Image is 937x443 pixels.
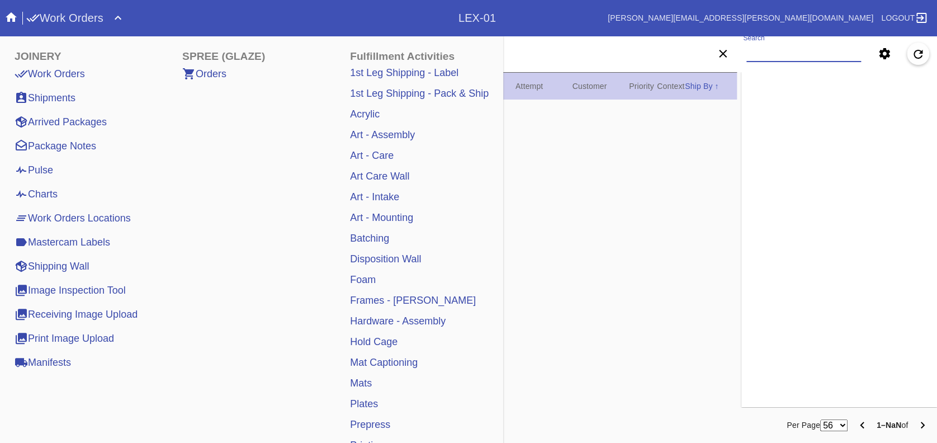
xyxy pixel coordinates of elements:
a: Art - Assembly [346,125,419,145]
span: Priority [629,82,654,91]
label: Per Page [787,418,820,432]
h2: SPREE (GLAZE) [173,50,341,63]
span: Logout [881,13,915,22]
button: Clear filters [712,43,734,65]
a: Foam [346,270,380,290]
a: Acrylic [346,104,384,124]
div: Context [657,79,685,93]
a: Mats [346,373,376,393]
div: Work OrdersExpand [26,7,458,29]
div: Attempt [515,79,572,93]
h2: JOINERY [6,50,173,63]
a: Work Orders [10,64,89,84]
a: Art - Care [346,145,398,166]
div: Priority [629,79,657,93]
a: Art - Mounting [346,208,418,228]
a: Disposition Wall [346,249,425,269]
a: Art Care Wall [346,166,414,186]
a: Plates [346,394,382,414]
a: Package Notes [10,136,101,156]
a: 1st Leg Shipping - Pack & Ship [346,83,493,103]
a: Pulse [10,160,58,180]
a: Shipping Wall [10,256,93,276]
a: Arrived Packages [10,112,111,132]
a: Image Inspection Tool [10,280,130,300]
button: Next Page [911,414,934,436]
div: of [877,418,908,432]
a: Art - Intake [346,187,404,207]
div: Customer [572,79,629,93]
h1: Work Orders [26,9,103,27]
a: 1st Leg Shipping - Label [346,63,463,83]
a: Batching [346,228,394,248]
a: Mat Captioning [346,352,422,373]
a: [PERSON_NAME][EMAIL_ADDRESS][PERSON_NAME][DOMAIN_NAME] [608,13,873,22]
button: Previous Page [851,414,873,436]
a: Manifests [10,352,75,373]
button: Expand [107,7,129,29]
span: ↑ [714,82,718,91]
a: Print Image Upload [10,328,119,348]
a: Hold Cage [346,332,402,352]
a: Receiving Image Upload [10,304,142,324]
div: Ship By ↑ [685,79,732,93]
a: Charts [10,184,62,204]
a: Shipments [10,88,80,108]
a: Logout [878,8,928,28]
a: Frames - [PERSON_NAME] [346,290,480,310]
a: Hardware - Assembly [346,311,450,331]
a: Orders [178,64,231,84]
a: Work Orders Locations [10,208,135,228]
div: LEX-01 [458,12,496,25]
ng-md-icon: Clear filters [716,53,730,62]
button: Refresh [907,43,929,65]
a: Prepress [346,414,395,435]
a: Mastercam Labels [10,232,115,252]
b: 1–NaN [877,421,901,430]
button: Settings [873,43,896,65]
span: Ship By [685,82,712,91]
h2: Fulfillment Activities [341,50,498,63]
